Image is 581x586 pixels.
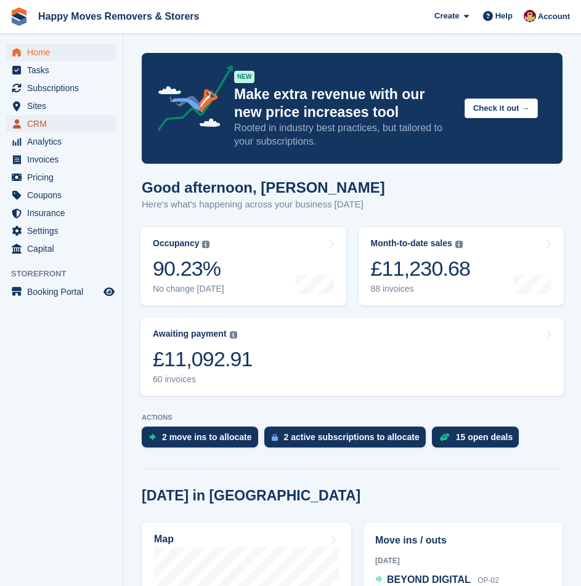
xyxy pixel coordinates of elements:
img: stora-icon-8386f47178a22dfd0bd8f6a31ec36ba5ce8667c1dd55bd0f319d3a0aa187defe.svg [10,7,28,26]
span: Help [495,10,513,22]
a: menu [6,204,116,222]
a: Awaiting payment £11,092.91 60 invoices [140,318,564,396]
img: active_subscription_to_allocate_icon-d502201f5373d7db506a760aba3b589e785aa758c864c3986d89f69b8ff3... [272,433,278,441]
span: Coupons [27,187,101,204]
a: menu [6,240,116,257]
div: £11,092.91 [153,347,253,372]
span: Subscriptions [27,79,101,97]
div: 60 invoices [153,374,253,385]
span: CRM [27,115,101,132]
img: deal-1b604bf984904fb50ccaf53a9ad4b4a5d6e5aea283cecdc64d6e3604feb123c2.svg [439,433,450,441]
div: Awaiting payment [153,329,227,339]
a: menu [6,283,116,300]
a: menu [6,169,116,186]
img: Steven Fry [524,10,536,22]
div: Occupancy [153,238,199,249]
span: Booking Portal [27,283,101,300]
p: Rooted in industry best practices, but tailored to your subscriptions. [234,121,455,148]
p: Make extra revenue with our new price increases tool [234,86,455,121]
div: £11,230.68 [371,256,471,281]
button: Check it out → [465,98,538,119]
h1: Good afternoon, [PERSON_NAME] [142,179,385,196]
span: Settings [27,222,101,239]
div: 88 invoices [371,284,471,294]
a: menu [6,187,116,204]
a: 2 active subscriptions to allocate [264,427,432,454]
div: 2 active subscriptions to allocate [284,432,420,442]
span: OP-02 [477,576,499,585]
span: Storefront [11,268,123,280]
h2: Move ins / outs [375,533,551,548]
span: Sites [27,97,101,114]
a: menu [6,222,116,239]
span: Pricing [27,169,101,186]
span: BEYOND DIGITAL [387,574,471,585]
div: 15 open deals [456,432,513,442]
span: Account [538,10,570,23]
a: menu [6,79,116,97]
a: menu [6,133,116,150]
img: icon-info-grey-7440780725fd019a000dd9b08b2336e03edf1995a4989e88bcd33f0948082b44.svg [230,331,237,339]
a: Happy Moves Removers & Storers [33,6,204,26]
span: Tasks [27,62,101,79]
span: Insurance [27,204,101,222]
span: Create [434,10,459,22]
img: move_ins_to_allocate_icon-fdf77a2bb77ea45bf5b3d319d69a93e2d87916cf1d5bf7949dd705db3b84f3ca.svg [149,433,156,441]
a: menu [6,97,116,114]
a: menu [6,62,116,79]
h2: [DATE] in [GEOGRAPHIC_DATA] [142,488,360,504]
span: Invoices [27,151,101,168]
div: 2 move ins to allocate [162,432,252,442]
div: NEW [234,71,254,83]
a: Month-to-date sales £11,230.68 88 invoices [359,227,564,305]
img: icon-info-grey-7440780725fd019a000dd9b08b2336e03edf1995a4989e88bcd33f0948082b44.svg [455,241,463,248]
span: Capital [27,240,101,257]
p: ACTIONS [142,414,563,422]
a: menu [6,44,116,61]
a: 2 move ins to allocate [142,427,264,454]
a: menu [6,151,116,168]
div: [DATE] [375,555,551,566]
div: Month-to-date sales [371,238,452,249]
span: Analytics [27,133,101,150]
a: Occupancy 90.23% No change [DATE] [140,227,346,305]
a: menu [6,115,116,132]
a: 15 open deals [432,427,526,454]
h2: Map [154,534,174,545]
img: price-adjustments-announcement-icon-8257ccfd72463d97f412b2fc003d46551f7dbcb40ab6d574587a9cd5c0d94... [147,65,234,135]
a: Preview store [102,284,116,299]
span: Home [27,44,101,61]
p: Here's what's happening across your business [DATE] [142,198,385,212]
div: 90.23% [153,256,224,281]
div: No change [DATE] [153,284,224,294]
img: icon-info-grey-7440780725fd019a000dd9b08b2336e03edf1995a4989e88bcd33f0948082b44.svg [202,241,209,248]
